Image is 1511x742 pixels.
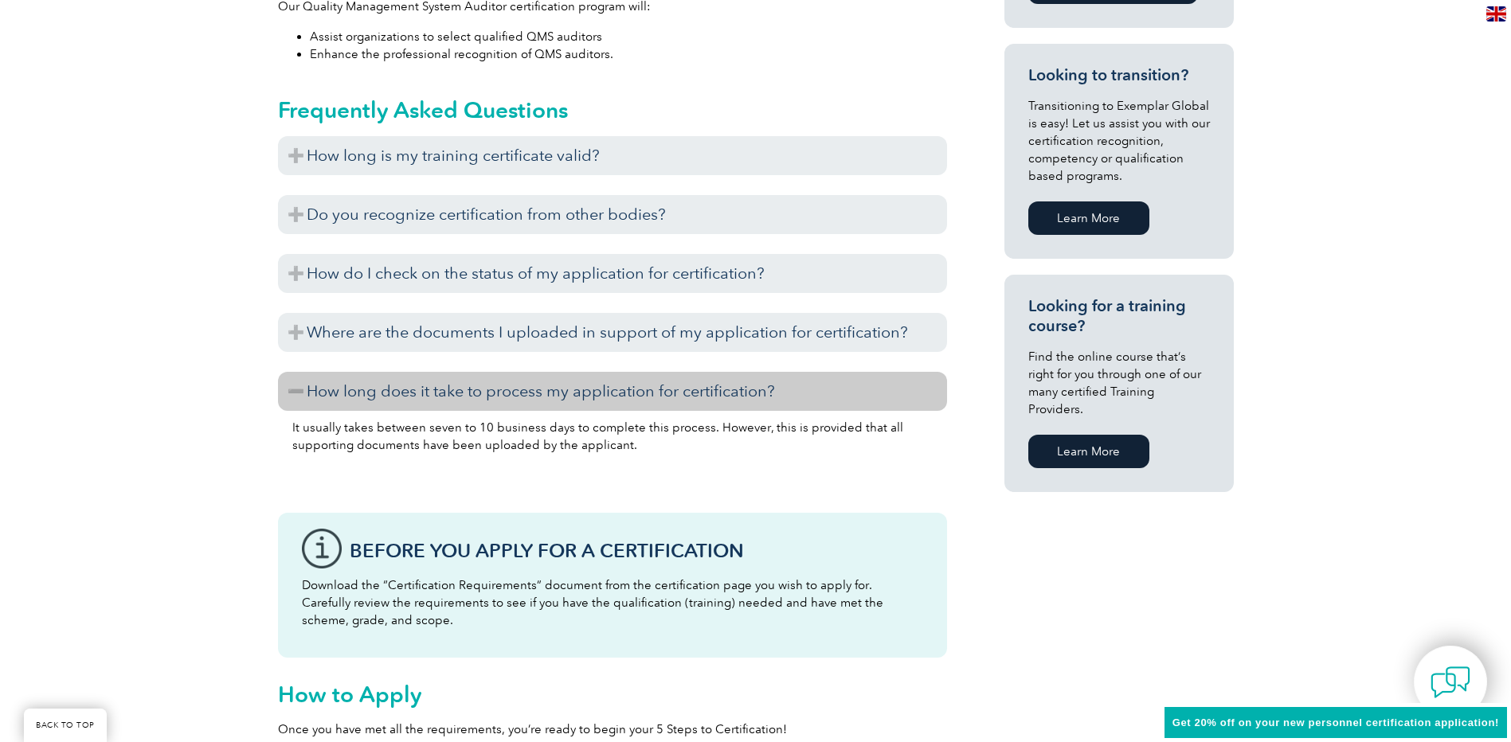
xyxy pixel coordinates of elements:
[1028,296,1210,336] h3: Looking for a training course?
[1028,65,1210,85] h3: Looking to transition?
[292,419,933,454] p: It usually takes between seven to 10 business days to complete this process. However, this is pro...
[1028,348,1210,418] p: Find the online course that’s right for you through one of our many certified Training Providers.
[1172,717,1499,728] span: Get 20% off on your new personnel certification application!
[1028,435,1149,468] a: Learn More
[24,709,107,742] a: BACK TO TOP
[350,541,923,560] h3: Before You Apply For a Certification
[278,681,947,707] h2: How to Apply
[302,576,923,629] p: Download the “Certification Requirements” document from the certification page you wish to apply ...
[278,97,947,123] h2: Frequently Asked Questions
[278,254,947,293] h3: How do I check on the status of my application for certification?
[1028,97,1210,185] p: Transitioning to Exemplar Global is easy! Let us assist you with our certification recognition, c...
[1431,662,1470,702] img: contact-chat.png
[310,45,947,63] li: Enhance the professional recognition of QMS auditors.
[1486,6,1506,21] img: en
[278,721,947,738] p: Once you have met all the requirements, you’re ready to begin your 5 Steps to Certification!
[1028,201,1149,235] a: Learn More
[278,195,947,234] h3: Do you recognize certification from other bodies?
[278,313,947,352] h3: Where are the documents I uploaded in support of my application for certification?
[278,136,947,175] h3: How long is my training certificate valid?
[278,372,947,411] h3: How long does it take to process my application for certification?
[310,28,947,45] li: Assist organizations to select qualified QMS auditors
